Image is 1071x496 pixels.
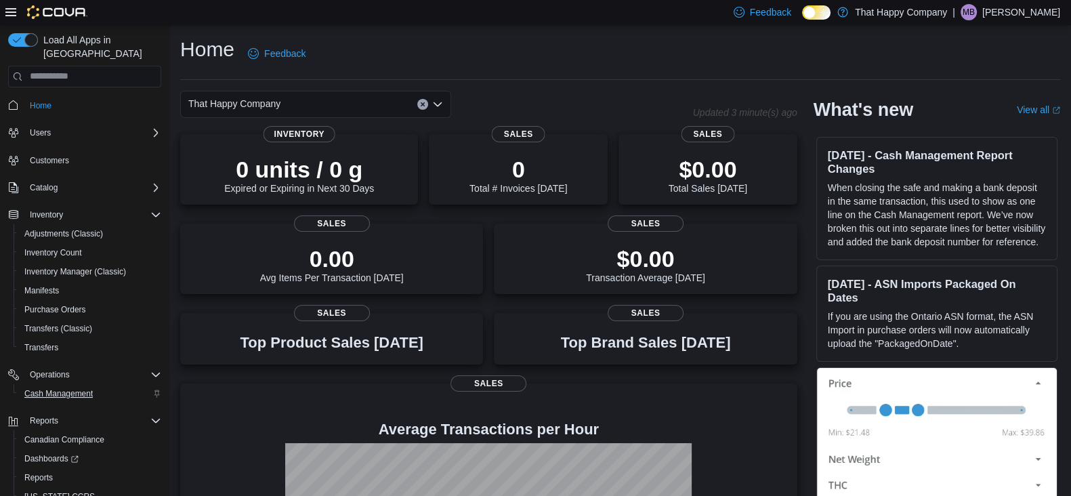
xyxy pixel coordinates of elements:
[24,152,161,169] span: Customers
[24,266,126,277] span: Inventory Manager (Classic)
[14,243,167,262] button: Inventory Count
[24,228,103,239] span: Adjustments (Classic)
[432,99,443,110] button: Open list of options
[24,180,161,196] span: Catalog
[814,99,913,121] h2: What's new
[19,321,98,337] a: Transfers (Classic)
[24,152,75,169] a: Customers
[30,127,51,138] span: Users
[19,283,161,299] span: Manifests
[952,4,955,20] p: |
[19,339,64,356] a: Transfers
[30,369,70,380] span: Operations
[469,156,567,194] div: Total # Invoices [DATE]
[24,125,161,141] span: Users
[1052,106,1060,115] svg: External link
[19,264,161,280] span: Inventory Manager (Classic)
[180,36,234,63] h1: Home
[19,226,108,242] a: Adjustments (Classic)
[19,321,161,337] span: Transfers (Classic)
[24,323,92,334] span: Transfers (Classic)
[24,180,63,196] button: Catalog
[750,5,791,19] span: Feedback
[14,300,167,319] button: Purchase Orders
[608,215,684,232] span: Sales
[24,98,57,114] a: Home
[982,4,1060,20] p: [PERSON_NAME]
[19,302,91,318] a: Purchase Orders
[19,245,87,261] a: Inventory Count
[191,421,786,438] h4: Average Transactions per Hour
[14,430,167,449] button: Canadian Compliance
[3,96,167,115] button: Home
[240,335,423,351] h3: Top Product Sales [DATE]
[3,123,167,142] button: Users
[224,156,374,194] div: Expired or Expiring in Next 30 Days
[24,207,161,223] span: Inventory
[294,305,370,321] span: Sales
[828,148,1046,175] h3: [DATE] - Cash Management Report Changes
[263,126,335,142] span: Inventory
[14,338,167,357] button: Transfers
[19,470,161,486] span: Reports
[24,472,53,483] span: Reports
[561,335,731,351] h3: Top Brand Sales [DATE]
[188,96,280,112] span: That Happy Company
[681,126,734,142] span: Sales
[30,182,58,193] span: Catalog
[19,432,161,448] span: Canadian Compliance
[243,40,311,67] a: Feedback
[19,432,110,448] a: Canadian Compliance
[693,107,797,118] p: Updated 3 minute(s) ago
[30,209,63,220] span: Inventory
[14,449,167,468] a: Dashboards
[14,468,167,487] button: Reports
[855,4,947,20] p: That Happy Company
[1017,104,1060,115] a: View allExternal link
[27,5,87,19] img: Cova
[14,224,167,243] button: Adjustments (Classic)
[3,178,167,197] button: Catalog
[19,245,161,261] span: Inventory Count
[260,245,404,272] p: 0.00
[469,156,567,183] p: 0
[24,342,58,353] span: Transfers
[669,156,747,194] div: Total Sales [DATE]
[19,386,98,402] a: Cash Management
[24,367,75,383] button: Operations
[586,245,705,272] p: $0.00
[802,5,831,20] input: Dark Mode
[608,305,684,321] span: Sales
[14,281,167,300] button: Manifests
[3,365,167,384] button: Operations
[264,47,306,60] span: Feedback
[14,262,167,281] button: Inventory Manager (Classic)
[19,226,161,242] span: Adjustments (Classic)
[24,367,161,383] span: Operations
[19,451,161,467] span: Dashboards
[19,386,161,402] span: Cash Management
[669,156,747,183] p: $0.00
[963,4,975,20] span: MB
[586,245,705,283] div: Transaction Average [DATE]
[828,310,1046,350] p: If you are using the Ontario ASN format, the ASN Import in purchase orders will now automatically...
[24,413,64,429] button: Reports
[30,100,51,111] span: Home
[294,215,370,232] span: Sales
[3,205,167,224] button: Inventory
[3,411,167,430] button: Reports
[224,156,374,183] p: 0 units / 0 g
[19,283,64,299] a: Manifests
[24,125,56,141] button: Users
[450,375,526,392] span: Sales
[24,207,68,223] button: Inventory
[19,451,84,467] a: Dashboards
[24,97,161,114] span: Home
[961,4,977,20] div: Mark Borromeo
[3,150,167,170] button: Customers
[24,247,82,258] span: Inventory Count
[19,470,58,486] a: Reports
[260,245,404,283] div: Avg Items Per Transaction [DATE]
[19,264,131,280] a: Inventory Manager (Classic)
